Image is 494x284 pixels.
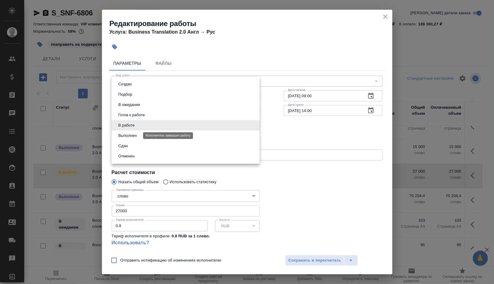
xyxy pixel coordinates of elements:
[116,132,139,139] button: Выполнен
[116,122,136,129] button: В работе
[116,143,129,149] button: Сдан
[116,101,142,108] button: В ожидании
[116,91,134,98] button: Подбор
[116,81,133,88] button: Создан
[116,153,136,160] button: Отменен
[116,112,147,118] button: Готов к работе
